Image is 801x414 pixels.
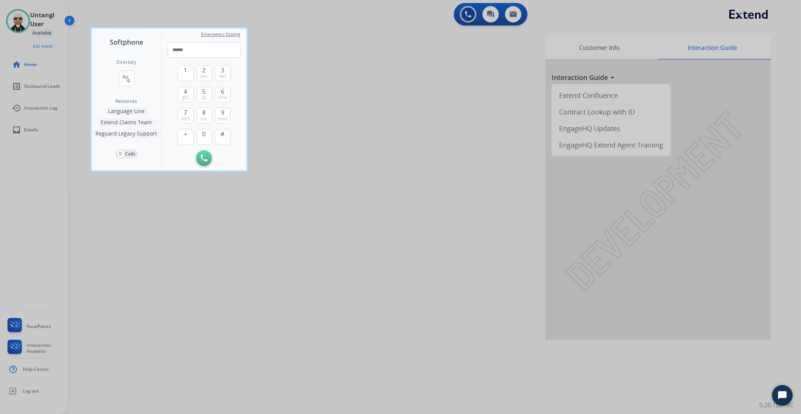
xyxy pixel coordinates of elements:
button: 2abc [196,65,212,81]
button: Extend Claims Team [97,118,156,127]
span: wxyz [218,116,228,122]
button: # [215,129,231,145]
span: 0 [203,129,206,139]
span: Emergency Dialing [201,32,240,38]
button: 3def [215,65,231,81]
span: 8 [203,108,206,117]
span: Resources [116,98,138,104]
span: # [221,129,225,139]
span: def [219,73,226,79]
span: 2 [203,66,206,75]
span: 9 [221,108,224,117]
img: call-button [201,155,207,161]
button: Language Line [104,107,148,116]
p: 0.20.1027RC [759,400,793,409]
button: 8tuv [196,108,212,123]
span: 6 [221,87,224,96]
span: pqrs [181,116,190,122]
span: Softphone [110,37,143,47]
button: 5jkl [196,87,212,102]
button: 9wxyz [215,108,231,123]
button: Start Chat [772,385,793,406]
span: mno [218,95,227,101]
span: jkl [202,95,206,101]
p: Calls [125,151,136,157]
p: 0 [118,151,124,157]
button: + [178,129,193,145]
span: tuv [201,116,207,122]
button: 0Calls [115,149,138,158]
span: 3 [221,66,224,75]
button: 6mno [215,87,231,102]
button: 0 [196,129,212,145]
span: 7 [184,108,187,117]
span: ghi [182,95,189,101]
span: 4 [184,87,187,96]
h2: Directory [117,59,136,65]
button: 7pqrs [178,108,193,123]
button: 1 [178,65,193,81]
span: + [184,129,187,139]
button: Reguard Legacy Support [92,129,161,138]
span: 1 [184,66,187,75]
mat-icon: connect_without_contact [122,74,131,83]
svg: Open Chat [777,390,788,401]
span: 5 [203,87,206,96]
button: 4ghi [178,87,193,102]
span: abc [200,73,208,79]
